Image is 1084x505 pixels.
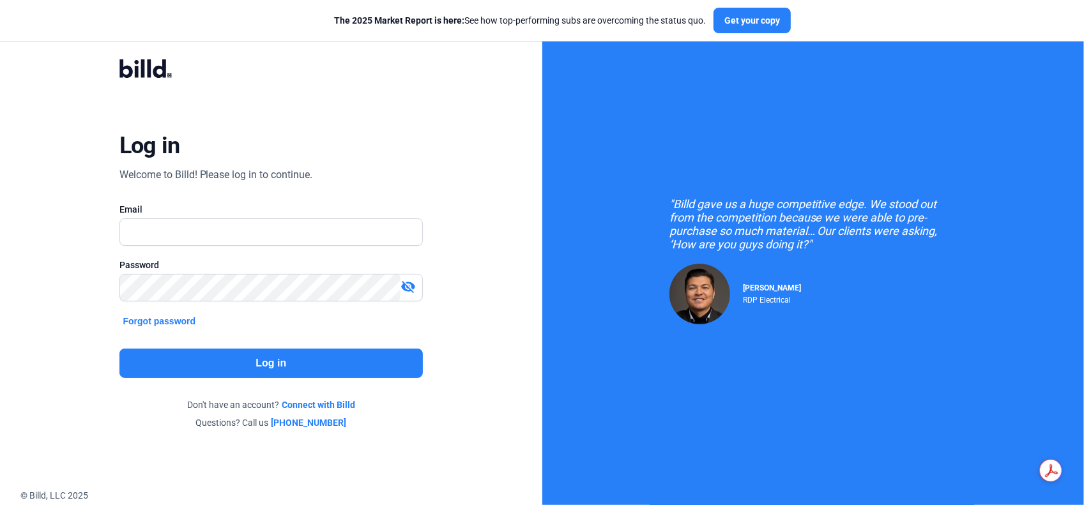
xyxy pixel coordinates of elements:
a: [PHONE_NUMBER] [271,416,346,429]
a: Connect with Billd [282,398,355,411]
img: Raul Pacheco [669,264,730,324]
div: Welcome to Billd! Please log in to continue. [119,167,313,183]
mat-icon: visibility_off [401,279,416,294]
div: Questions? Call us [119,416,423,429]
span: [PERSON_NAME] [743,283,801,292]
div: RDP Electrical [743,292,801,305]
div: Email [119,203,423,216]
div: "Billd gave us a huge competitive edge. We stood out from the competition because we were able to... [669,197,957,251]
div: Log in [119,132,180,160]
div: Password [119,259,423,271]
button: Forgot password [119,314,200,328]
span: The 2025 Market Report is here: [334,15,464,26]
div: See how top-performing subs are overcoming the status quo. [334,14,706,27]
button: Get your copy [714,8,791,33]
div: Don't have an account? [119,398,423,411]
button: Log in [119,349,423,378]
